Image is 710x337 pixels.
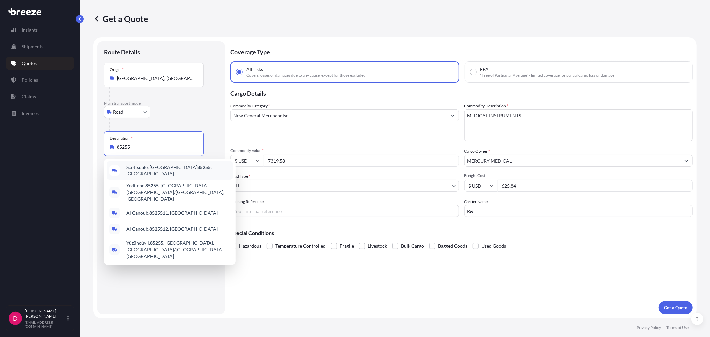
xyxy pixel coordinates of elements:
input: Your internal reference [230,205,459,217]
p: Terms of Use [666,325,689,330]
span: All risks [246,66,263,73]
div: Show suggestions [104,159,236,265]
label: Carrier Name [464,198,488,205]
p: Main transport mode [104,101,218,106]
span: Freight Cost [464,173,693,178]
p: Claims [22,93,36,100]
button: Show suggestions [447,109,459,121]
span: Yeditepe, . [GEOGRAPHIC_DATA], [GEOGRAPHIC_DATA]/[GEOGRAPHIC_DATA], [GEOGRAPHIC_DATA] [126,182,230,202]
span: Bagged Goods [438,241,467,251]
p: [EMAIL_ADDRESS][DOMAIN_NAME] [25,320,66,328]
input: Enter name [464,205,693,217]
button: Show suggestions [680,155,692,167]
p: Get a Quote [664,304,687,311]
label: Cargo Owner [464,148,490,155]
input: Full name [465,155,681,167]
input: Origin [117,75,195,82]
label: Commodity Description [464,103,509,109]
span: Used Goods [481,241,506,251]
span: Al Ganoub, 12, [GEOGRAPHIC_DATA] [126,226,218,232]
b: 85255 [197,164,211,170]
b: 85255 [149,226,163,232]
label: Booking Reference [230,198,264,205]
p: Policies [22,77,38,83]
p: [PERSON_NAME] [PERSON_NAME] [25,308,66,319]
span: Covers losses or damages due to any cause, except for those excluded [246,73,366,78]
p: Quotes [22,60,37,67]
p: Privacy Policy [637,325,661,330]
span: "Free of Particular Average" - limited coverage for partial cargo loss or damage [480,73,615,78]
span: Commodity Value [230,148,459,153]
b: 85255 [150,240,163,246]
p: Special Conditions [230,230,693,236]
label: Commodity Category [230,103,270,109]
span: Yüzüncüyıl, . [GEOGRAPHIC_DATA], [GEOGRAPHIC_DATA]/[GEOGRAPHIC_DATA], [GEOGRAPHIC_DATA] [126,240,230,260]
span: Al Ganoub, 11, [GEOGRAPHIC_DATA] [126,210,218,216]
p: Cargo Details [230,83,693,103]
span: D [13,315,18,322]
span: Fragile [340,241,354,251]
button: Select transport [104,106,150,118]
input: Select a commodity type [231,109,447,121]
span: Road [113,109,123,115]
p: Invoices [22,110,39,117]
span: Livestock [368,241,387,251]
p: Coverage Type [230,41,693,61]
input: Type amount [264,155,459,167]
p: Get a Quote [93,13,148,24]
p: Shipments [22,43,43,50]
span: Load Type [230,173,250,180]
p: Insights [22,27,38,33]
b: 85255 [149,210,163,216]
span: LTL [233,182,240,189]
b: 85255 [145,183,159,188]
p: Route Details [104,48,140,56]
span: Hazardous [239,241,261,251]
div: Origin [110,67,124,72]
input: Destination [117,144,195,150]
span: Scottsdale, [GEOGRAPHIC_DATA] , [GEOGRAPHIC_DATA] [126,164,230,177]
span: Bulk Cargo [401,241,424,251]
input: Enter amount [498,180,693,192]
div: Destination [110,136,133,141]
textarea: MEDICAL INSTRUMENTS [464,109,693,141]
span: Temperature Controlled [275,241,326,251]
span: FPA [480,66,489,73]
